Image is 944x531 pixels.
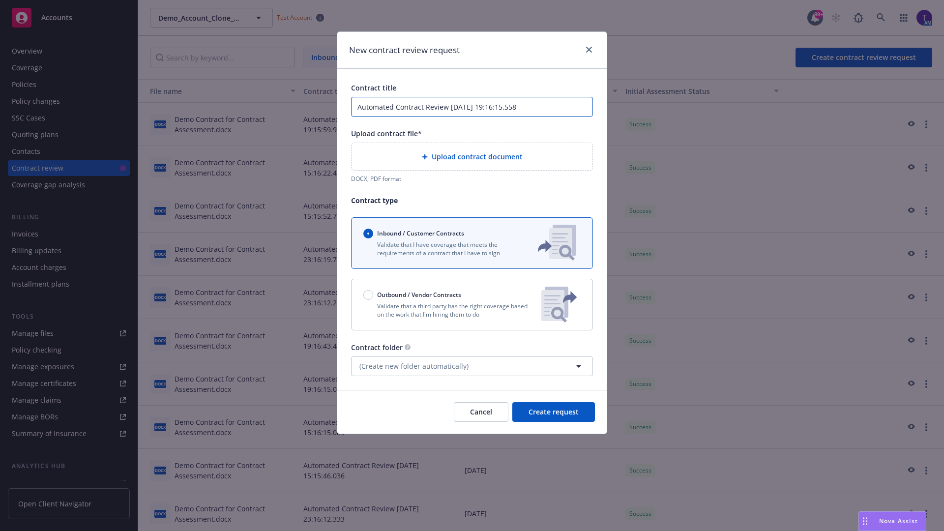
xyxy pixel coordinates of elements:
[432,151,523,162] span: Upload contract document
[351,279,593,330] button: Outbound / Vendor ContractsValidate that a third party has the right coverage based on the work t...
[363,240,522,257] p: Validate that I have coverage that meets the requirements of a contract that I have to sign
[470,407,492,416] span: Cancel
[529,407,579,416] span: Create request
[512,402,595,422] button: Create request
[363,290,373,300] input: Outbound / Vendor Contracts
[351,97,593,117] input: Enter a title for this contract
[359,361,469,371] span: (Create new folder automatically)
[363,302,533,319] p: Validate that a third party has the right coverage based on the work that I'm hiring them to do
[377,291,461,299] span: Outbound / Vendor Contracts
[351,343,403,352] span: Contract folder
[879,517,918,525] span: Nova Assist
[351,195,593,206] p: Contract type
[351,129,422,138] span: Upload contract file*
[351,356,593,376] button: (Create new folder automatically)
[351,143,593,171] div: Upload contract document
[859,512,871,531] div: Drag to move
[377,229,464,237] span: Inbound / Customer Contracts
[351,175,593,183] div: DOCX, PDF format
[858,511,926,531] button: Nova Assist
[349,44,460,57] h1: New contract review request
[454,402,508,422] button: Cancel
[363,229,373,238] input: Inbound / Customer Contracts
[583,44,595,56] a: close
[351,83,396,92] span: Contract title
[351,217,593,269] button: Inbound / Customer ContractsValidate that I have coverage that meets the requirements of a contra...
